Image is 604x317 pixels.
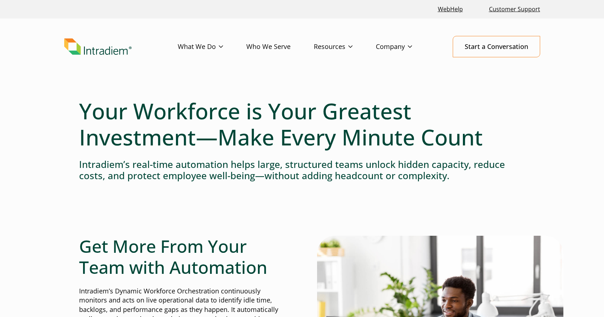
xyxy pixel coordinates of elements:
a: What We Do [178,36,246,57]
a: Who We Serve [246,36,314,57]
h1: Your Workforce is Your Greatest Investment—Make Every Minute Count [79,98,525,150]
h4: Intradiem’s real-time automation helps large, structured teams unlock hidden capacity, reduce cos... [79,159,525,181]
img: Intradiem [64,38,132,55]
h2: Get More From Your Team with Automation [79,236,287,277]
a: Link to homepage of Intradiem [64,38,178,55]
a: Link opens in a new window [435,1,466,17]
a: Customer Support [486,1,543,17]
a: Resources [314,36,376,57]
a: Company [376,36,435,57]
a: Start a Conversation [453,36,540,57]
